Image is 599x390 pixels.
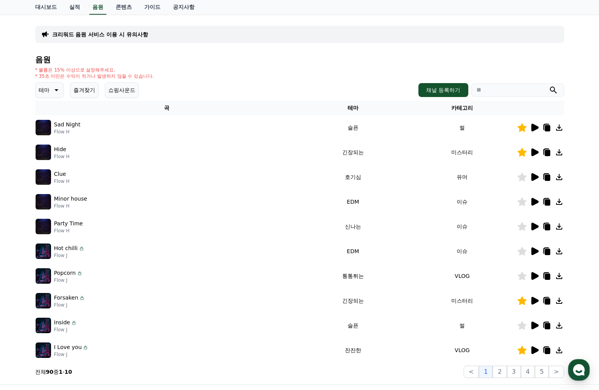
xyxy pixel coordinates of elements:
[408,313,517,338] td: 썰
[408,239,517,264] td: 이슈
[298,189,408,214] td: EDM
[549,366,564,378] button: >
[54,294,79,302] p: Forsaken
[36,169,51,185] img: music
[298,115,408,140] td: 슬픈
[479,366,493,378] button: 1
[298,338,408,363] td: 잔잔한
[298,264,408,288] td: 통통튀는
[36,219,51,234] img: music
[2,245,51,264] a: 홈
[100,245,148,264] a: 설정
[36,120,51,135] img: music
[418,83,468,97] button: 채널 등록하기
[39,85,49,95] p: 테마
[65,369,72,375] strong: 10
[521,366,535,378] button: 4
[35,55,564,64] h4: 음원
[54,145,67,153] p: Hide
[408,101,517,115] th: 카테고리
[408,165,517,189] td: 유머
[52,31,148,38] a: 크리워드 음원 서비스 이용 시 유의사항
[54,203,87,209] p: Flow H
[51,245,100,264] a: 대화
[54,327,77,333] p: Flow J
[46,369,53,375] strong: 90
[36,342,51,358] img: music
[298,313,408,338] td: 슬픈
[54,170,66,178] p: Clue
[54,318,70,327] p: Inside
[298,288,408,313] td: 긴장되는
[70,82,99,98] button: 즐겨찾기
[54,121,80,129] p: Sad Night
[298,239,408,264] td: EDM
[535,366,549,378] button: 5
[408,115,517,140] td: 썰
[464,366,479,378] button: <
[54,220,83,228] p: Party Time
[408,264,517,288] td: VLOG
[35,101,299,115] th: 곡
[35,368,72,376] p: 전체 중 -
[54,195,87,203] p: Minor house
[298,214,408,239] td: 신나는
[54,343,82,351] p: I Love you
[298,140,408,165] td: 긴장되는
[507,366,521,378] button: 3
[105,82,139,98] button: 쇼핑사운드
[298,101,408,115] th: 테마
[24,257,29,263] span: 홈
[408,214,517,239] td: 이슈
[119,257,129,263] span: 설정
[36,145,51,160] img: music
[35,67,154,73] p: * 볼륨은 15% 이상으로 설정해주세요.
[36,318,51,333] img: music
[35,73,154,79] p: * 35초 미만은 수익이 적거나 발생하지 않을 수 있습니다.
[54,252,85,259] p: Flow J
[298,165,408,189] td: 호기심
[35,82,64,98] button: 테마
[54,351,89,358] p: Flow J
[54,269,76,277] p: Popcorn
[36,194,51,209] img: music
[54,302,85,308] p: Flow J
[71,257,80,263] span: 대화
[36,293,51,308] img: music
[54,244,78,252] p: Hot chilli
[54,129,80,135] p: Flow H
[408,288,517,313] td: 미스터리
[54,228,83,234] p: Flow H
[408,189,517,214] td: 이슈
[36,244,51,259] img: music
[408,140,517,165] td: 미스터리
[54,178,70,184] p: Flow H
[493,366,507,378] button: 2
[54,277,83,283] p: Flow J
[36,268,51,284] img: music
[59,369,63,375] strong: 1
[54,153,70,160] p: Flow H
[408,338,517,363] td: VLOG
